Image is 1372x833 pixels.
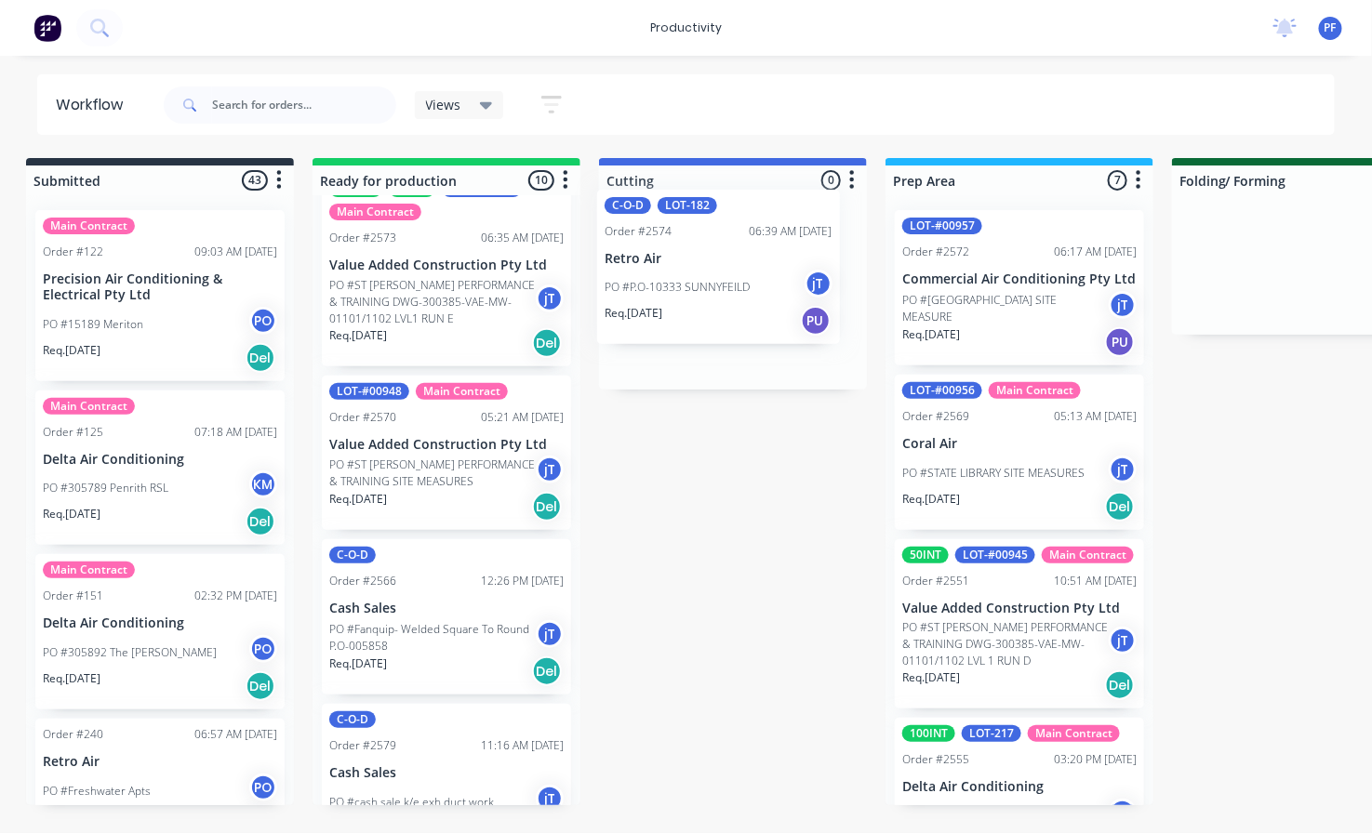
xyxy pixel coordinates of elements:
[212,86,396,124] input: Search for orders...
[33,14,61,42] img: Factory
[1325,20,1337,36] span: PF
[426,95,461,114] span: Views
[56,94,132,116] div: Workflow
[641,14,731,42] div: productivity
